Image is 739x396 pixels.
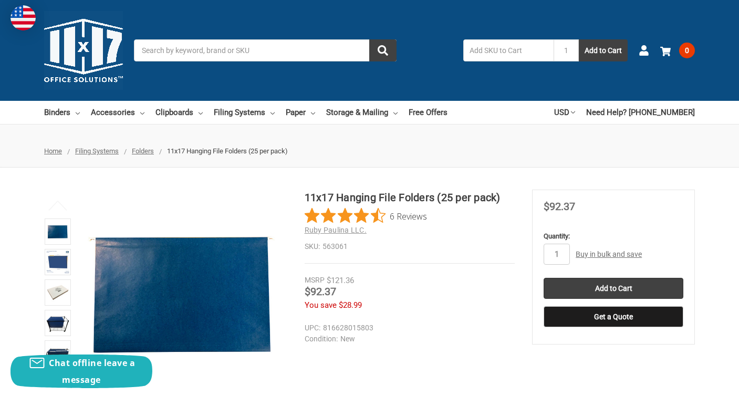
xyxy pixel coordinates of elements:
[554,101,575,124] a: USD
[11,5,36,30] img: duty and tax information for United States
[44,101,80,124] a: Binders
[652,368,739,396] iframe: Google Customer Reviews
[46,311,69,335] img: 11x17 Hanging File Folders (25 per pack)
[305,334,338,345] dt: Condition:
[660,37,695,64] a: 0
[42,195,74,216] button: Previous
[11,355,152,388] button: Chat offline leave a message
[305,334,511,345] dd: New
[305,322,320,334] dt: UPC:
[44,147,62,155] a: Home
[579,39,628,61] button: Add to Cart
[44,11,123,90] img: 11x17.com
[286,101,315,124] a: Paper
[327,276,354,285] span: $121.36
[305,300,337,310] span: You save
[46,251,69,274] img: 11x17 Hanging File Folders (25 per pack)
[91,101,144,124] a: Accessories
[544,306,683,327] button: Get a Quote
[339,300,362,310] span: $28.99
[679,43,695,58] span: 0
[326,101,398,124] a: Storage & Mailing
[390,208,427,224] span: 6 Reviews
[409,101,447,124] a: Free Offers
[214,101,275,124] a: Filing Systems
[46,281,69,304] img: 11x17 Hanging File Folders (25 per pack)
[134,39,397,61] input: Search by keyword, brand or SKU
[305,226,367,234] a: Ruby Paulina LLC.
[305,241,320,252] dt: SKU:
[586,101,695,124] a: Need Help? [PHONE_NUMBER]
[544,231,683,242] label: Quantity:
[305,208,427,224] button: Rated 4.5 out of 5 stars from 6 reviews. Jump to reviews.
[167,147,288,155] span: 11x17 Hanging File Folders (25 per pack)
[544,200,575,213] span: $92.37
[544,278,683,299] input: Add to Cart
[305,241,515,252] dd: 563061
[305,190,515,205] h1: 11x17 Hanging File Folders (25 per pack)
[463,39,554,61] input: Add SKU to Cart
[576,250,642,258] a: Buy in bulk and save
[305,322,511,334] dd: 816628015803
[155,101,203,124] a: Clipboards
[46,220,69,243] img: 11x17 Hanging File Folders
[75,147,119,155] a: Filing Systems
[132,147,154,155] a: Folders
[49,357,135,385] span: Chat offline leave a message
[305,275,325,286] div: MSRP
[305,285,336,298] span: $92.37
[46,342,69,365] img: 11x17 Hanging File Folders (25 per pack)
